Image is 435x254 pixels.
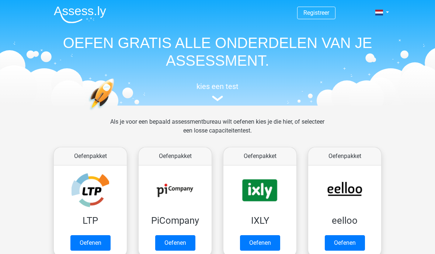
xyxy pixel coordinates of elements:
[48,34,387,69] h1: OEFEN GRATIS ALLE ONDERDELEN VAN JE ASSESSMENT.
[104,117,330,144] div: Als je voor een bepaald assessmentbureau wilt oefenen kies je die hier, of selecteer een losse ca...
[70,235,111,251] a: Oefenen
[48,82,387,91] h5: kies een test
[303,9,329,16] a: Registreer
[325,235,365,251] a: Oefenen
[240,235,280,251] a: Oefenen
[88,78,143,145] img: oefenen
[48,82,387,102] a: kies een test
[54,6,106,23] img: Assessly
[212,96,223,101] img: assessment
[155,235,195,251] a: Oefenen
